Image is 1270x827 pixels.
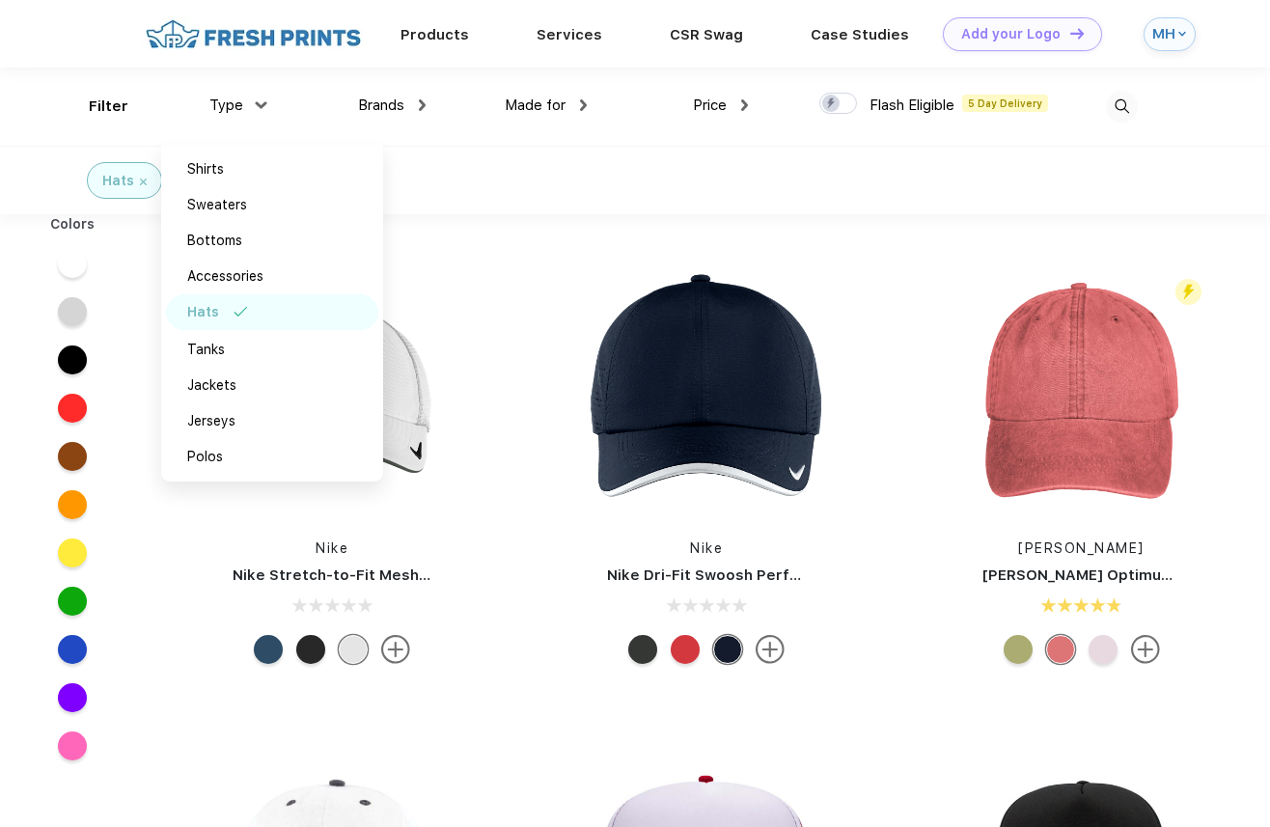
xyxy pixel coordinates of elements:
img: func=resize&h=266 [578,262,835,519]
a: [PERSON_NAME] [1018,540,1145,556]
div: Hats [187,302,219,322]
a: Nike Stretch-to-Fit Mesh Back Cap [233,566,491,584]
div: Polos [187,447,223,467]
span: 5 Day Delivery [962,95,1048,112]
div: Jerseys [187,411,235,431]
div: Pale Pink [1089,635,1118,664]
span: Made for [505,96,566,114]
img: flash_active_toggle.svg [1175,279,1201,305]
img: dropdown.png [419,99,426,111]
div: Sweaters [187,195,247,215]
div: MH [1152,26,1173,42]
img: arrow_down_blue.svg [1178,30,1186,38]
img: DT [1070,28,1084,39]
span: Brands [358,96,404,114]
span: Price [693,96,727,114]
div: Add your Logo [961,26,1061,42]
div: University Red [671,635,700,664]
img: more.svg [1131,635,1160,664]
img: filter_cancel.svg [140,179,147,185]
div: White [339,635,368,664]
div: Bottoms [187,231,242,251]
a: Nike [316,540,348,556]
span: Flash Eligible [870,96,954,114]
div: Black & White [296,635,325,664]
div: Jackets [187,375,236,396]
div: Navy [713,635,742,664]
div: Hats [102,171,134,191]
div: Apple [1004,635,1033,664]
img: func=resize&h=266 [953,262,1210,519]
a: Nike [690,540,723,556]
div: Tanks [187,340,225,360]
div: Colors [36,214,110,234]
div: Shirts [187,159,224,179]
img: desktop_search.svg [1106,91,1138,123]
img: more.svg [756,635,785,664]
div: Filter [89,96,128,118]
div: Poppy [1046,635,1075,664]
img: dropdown.png [580,99,587,111]
a: Products [400,26,469,43]
div: Navy Blue [254,635,283,664]
div: Accessories [187,266,263,287]
img: more.svg [381,635,410,664]
img: filter_selected.svg [234,307,248,317]
img: dropdown.png [256,101,267,108]
img: dropdown.png [741,99,748,111]
div: Anthracite [628,635,657,664]
span: Type [209,96,243,114]
a: Nike Dri-Fit Swoosh Perforated Cap [607,566,873,584]
img: fo%20logo%202.webp [140,17,367,51]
